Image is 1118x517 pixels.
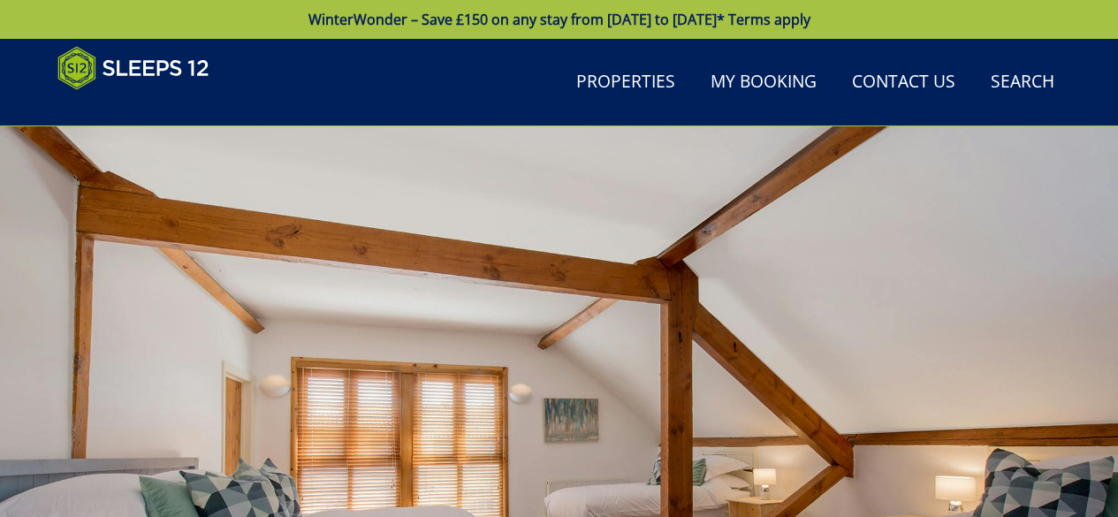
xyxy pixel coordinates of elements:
a: Contact Us [845,63,962,103]
img: Sleeps 12 [57,46,209,90]
a: My Booking [704,63,824,103]
a: Properties [569,63,682,103]
iframe: Customer reviews powered by Trustpilot [49,101,234,116]
a: Search [984,63,1061,103]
